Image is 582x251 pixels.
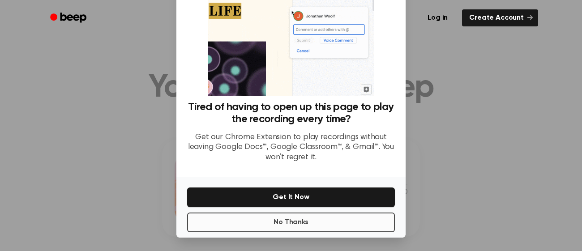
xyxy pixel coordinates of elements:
button: Get It Now [187,187,395,207]
button: No Thanks [187,213,395,232]
p: Get our Chrome Extension to play recordings without leaving Google Docs™, Google Classroom™, & Gm... [187,132,395,163]
a: Create Account [462,9,538,26]
a: Log in [419,8,457,28]
a: Beep [44,9,94,27]
h3: Tired of having to open up this page to play the recording every time? [187,101,395,125]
